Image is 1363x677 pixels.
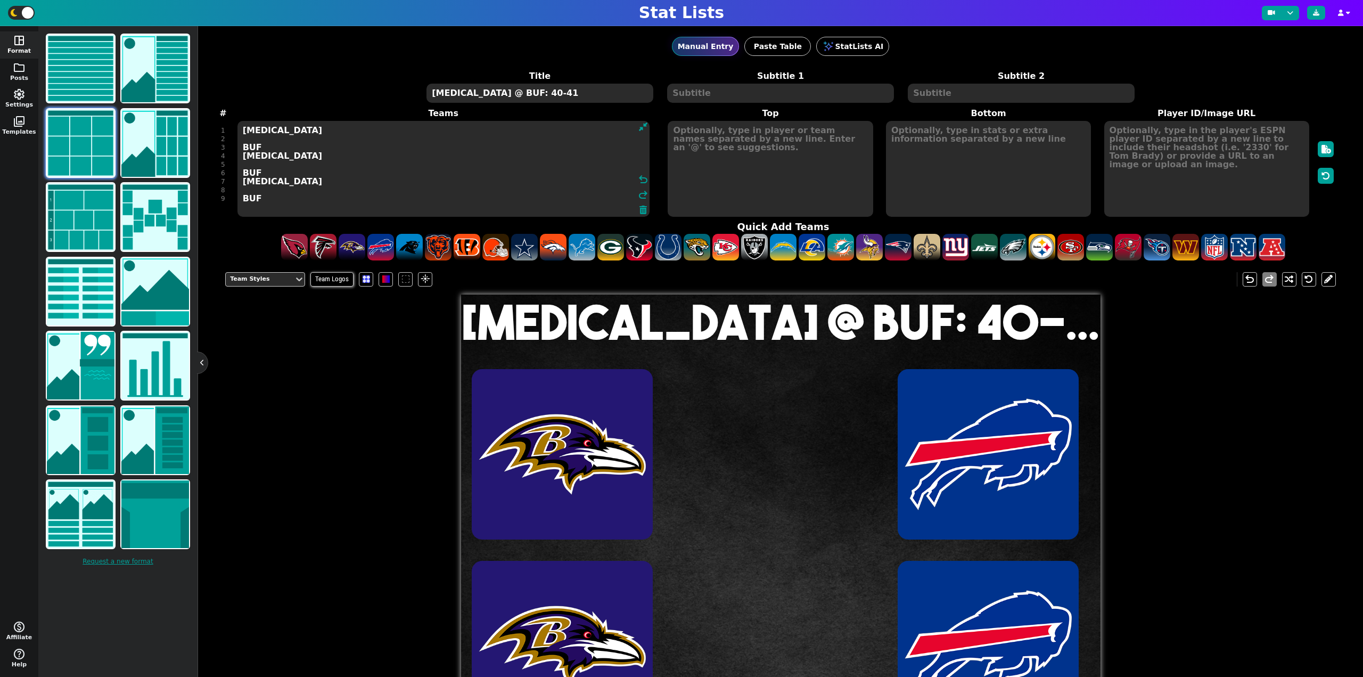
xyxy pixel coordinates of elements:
[420,70,660,83] label: Title
[1243,273,1256,286] span: undo
[13,88,26,101] span: settings
[225,107,661,120] label: Teams
[13,61,26,74] span: folder
[13,115,26,128] span: photo_library
[121,406,189,474] img: lineup
[121,258,189,325] img: matchup
[310,272,354,287] span: Team Logos
[221,160,225,169] div: 5
[672,37,740,56] button: Manual Entry
[121,332,189,399] img: chart
[639,3,724,22] h1: Stat Lists
[661,107,880,120] label: Top
[47,109,114,177] img: grid
[901,70,1142,83] label: Subtitle 2
[1243,272,1257,287] button: undo
[1262,272,1277,287] button: redo
[228,221,1339,233] h4: Quick Add Teams
[221,169,225,177] div: 6
[237,121,650,217] textarea: [MEDICAL_DATA] BUF [MEDICAL_DATA] BUF [MEDICAL_DATA] BUF
[13,34,26,47] span: space_dashboard
[230,275,290,284] div: Team Styles
[461,298,1101,346] h1: [MEDICAL_DATA] @ BUF: 40-41
[1263,273,1276,286] span: redo
[221,186,225,194] div: 8
[637,173,650,186] span: undo
[221,177,225,186] div: 7
[816,37,889,56] button: StatLists AI
[121,109,189,177] img: grid with image
[219,107,226,120] label: #
[221,143,225,152] div: 3
[637,189,650,201] span: redo
[426,84,653,103] textarea: [MEDICAL_DATA] @ BUF: 40-41
[744,37,811,56] button: Paste Table
[221,135,225,143] div: 2
[13,648,26,660] span: help
[121,35,189,102] img: list with image
[47,258,114,325] img: scores
[221,126,225,135] div: 1
[121,480,189,548] img: jersey
[221,152,225,160] div: 4
[47,332,114,399] img: news/quote
[44,551,192,572] a: Request a new format
[47,35,114,102] img: list
[47,183,114,251] img: tier
[1097,107,1316,120] label: Player ID/Image URL
[121,183,189,251] img: bracket
[660,70,901,83] label: Subtitle 1
[47,406,114,474] img: highlight
[47,480,114,548] img: comparison
[13,621,26,633] span: monetization_on
[221,194,225,203] div: 9
[880,107,1098,120] label: Bottom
